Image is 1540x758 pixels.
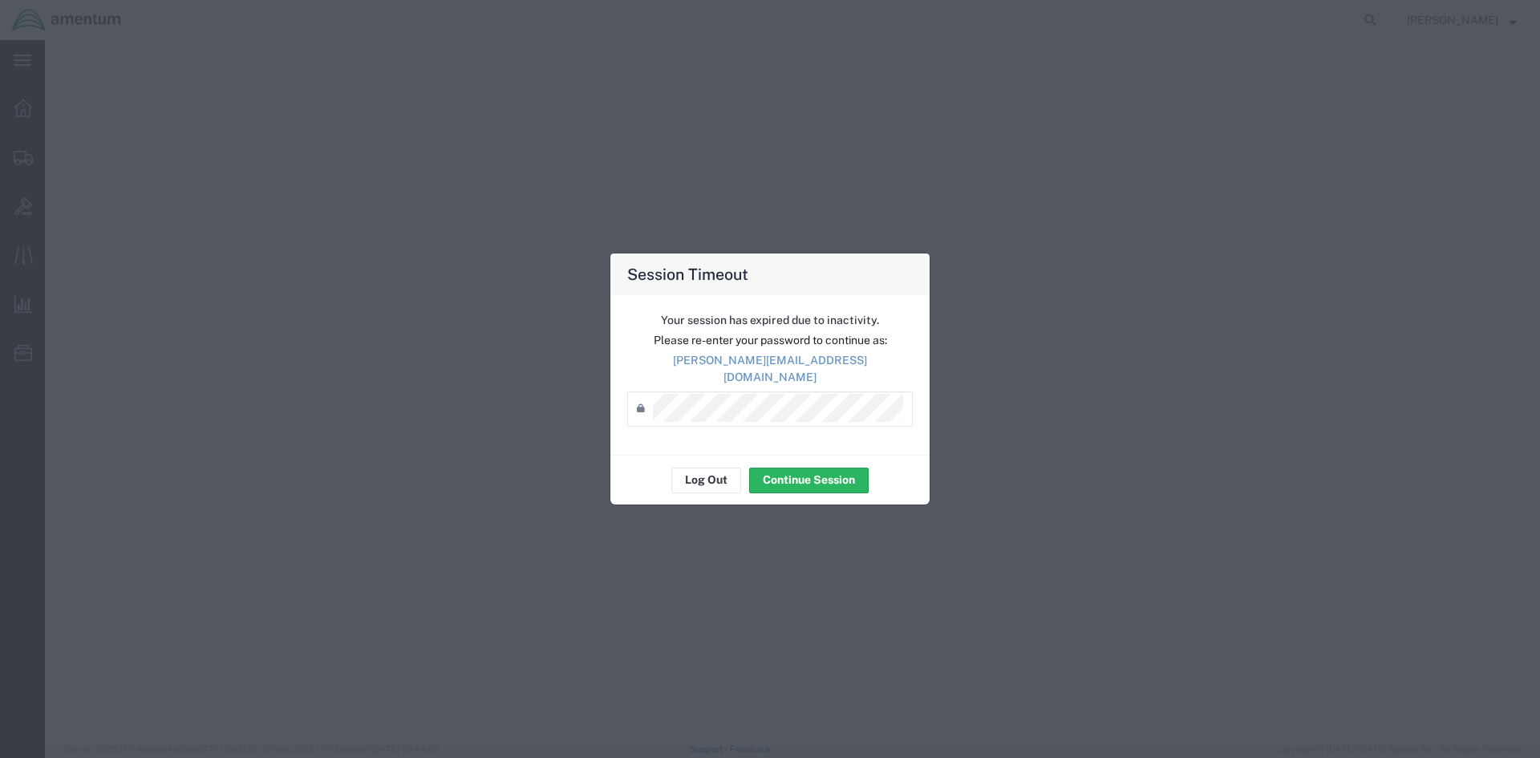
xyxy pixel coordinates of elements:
[627,332,913,349] p: Please re-enter your password to continue as:
[627,352,913,386] p: [PERSON_NAME][EMAIL_ADDRESS][DOMAIN_NAME]
[627,262,748,286] h4: Session Timeout
[627,312,913,329] p: Your session has expired due to inactivity.
[671,468,741,493] button: Log Out
[749,468,869,493] button: Continue Session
